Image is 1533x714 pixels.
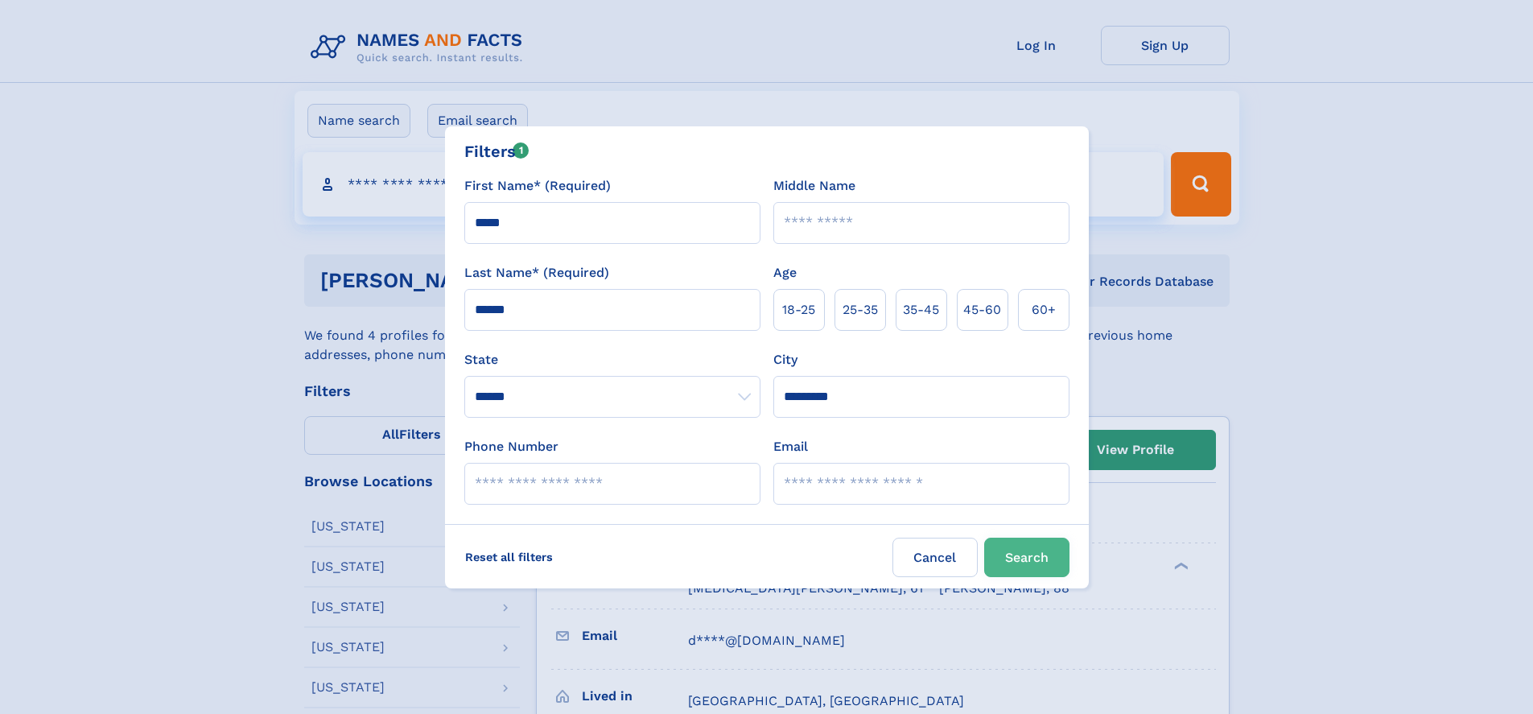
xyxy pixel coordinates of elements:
span: 18‑25 [782,300,815,320]
label: Age [773,263,797,283]
span: 60+ [1032,300,1056,320]
span: 25‑35 [843,300,878,320]
label: Reset all filters [455,538,563,576]
span: 45‑60 [963,300,1001,320]
label: Last Name* (Required) [464,263,609,283]
label: First Name* (Required) [464,176,611,196]
span: 35‑45 [903,300,939,320]
label: City [773,350,797,369]
label: Phone Number [464,437,558,456]
label: Email [773,437,808,456]
div: Filters [464,139,530,163]
label: Cancel [892,538,978,577]
label: State [464,350,760,369]
button: Search [984,538,1069,577]
label: Middle Name [773,176,855,196]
